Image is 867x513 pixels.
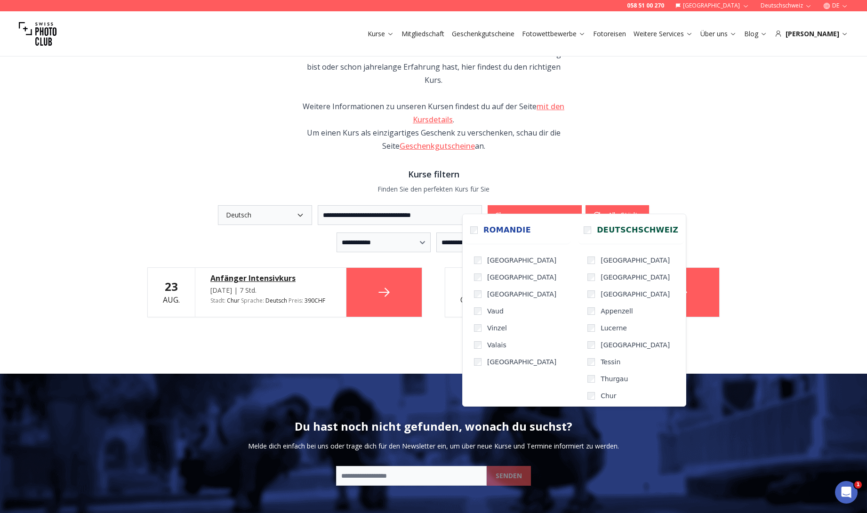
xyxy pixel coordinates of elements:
div: Chur 390 CHF [210,297,331,305]
h3: Kurse filtern [147,168,720,181]
div: [PERSON_NAME] [775,29,848,39]
input: Valais [474,341,482,349]
input: [GEOGRAPHIC_DATA] [587,256,595,264]
span: Vaud [487,306,504,316]
a: Weitere Services [634,29,693,39]
button: Mitgliedschaft [398,27,448,40]
button: Chur [488,205,582,225]
input: [GEOGRAPHIC_DATA] [474,256,482,264]
span: [GEOGRAPHIC_DATA] [487,256,556,265]
iframe: Intercom live chat [835,481,858,504]
button: Fotoreisen [589,27,630,40]
span: Deutsch [265,297,287,305]
input: [GEOGRAPHIC_DATA] [587,341,595,349]
span: [GEOGRAPHIC_DATA] [487,357,556,367]
button: Über uns [697,27,740,40]
span: Chur [601,391,616,401]
span: [GEOGRAPHIC_DATA] [601,256,670,265]
span: Deutschschweiz [597,224,678,236]
b: 23 [165,279,178,294]
span: Tessin [601,357,620,367]
input: Lucerne [587,324,595,332]
input: [GEOGRAPHIC_DATA] [474,358,482,366]
span: 1 [854,481,862,489]
button: Geschenkgutscheine [448,27,518,40]
span: Vinzel [487,323,507,333]
input: Appenzell [587,307,595,315]
span: [GEOGRAPHIC_DATA] [601,340,670,350]
input: Vaud [474,307,482,315]
div: Weitere Informationen zu unseren Kursen findest du auf der Seite . Um einen Kurs als einzigartige... [298,100,569,152]
input: [GEOGRAPHIC_DATA] [587,273,595,281]
div: Chur [462,214,686,407]
input: [GEOGRAPHIC_DATA] [587,290,595,298]
span: Valais [487,340,506,350]
button: SENDEN [487,466,531,486]
h2: Du hast noch nicht gefunden, wonach du suchst? [295,419,572,434]
span: [GEOGRAPHIC_DATA] [487,273,556,282]
span: [GEOGRAPHIC_DATA] [601,289,670,299]
button: Blog [740,27,771,40]
button: Fotowettbewerbe [518,27,589,40]
div: Okt. [460,279,477,305]
p: Finden Sie den perfekten Kurs für Sie [147,184,720,194]
a: Mitgliedschaft [401,29,444,39]
input: [GEOGRAPHIC_DATA] [474,273,482,281]
span: Appenzell [601,306,633,316]
b: SENDEN [496,471,522,481]
a: Blog [744,29,767,39]
button: Alle Städte [586,205,649,225]
button: Kurse [364,27,398,40]
a: Geschenkgutscheine [452,29,514,39]
input: Romandie [470,226,478,234]
div: [DATE] | 7 Std. [210,286,331,295]
a: Kurse [368,29,394,39]
span: [GEOGRAPHIC_DATA] [601,273,670,282]
a: Geschenkgutscheine [400,141,475,151]
span: [GEOGRAPHIC_DATA] [487,289,556,299]
p: Melde dich einfach bei uns oder trage dich für den Newsletter ein, um über neue Kurse und Termine... [248,441,619,451]
span: Stadt : [210,297,225,305]
a: Fotoreisen [593,29,626,39]
a: Fotowettbewerbe [522,29,586,39]
span: Sprache : [241,297,264,305]
span: Romandie [483,224,531,236]
input: Chur [587,392,595,400]
span: Preis : [289,297,303,305]
span: Lucerne [601,323,627,333]
img: Swiss photo club [19,15,56,53]
input: [GEOGRAPHIC_DATA] [474,290,482,298]
button: Deutsch [218,205,312,225]
a: 058 51 00 270 [627,2,664,9]
div: Aug. [163,279,180,305]
input: Vinzel [474,324,482,332]
input: Tessin [587,358,595,366]
button: Weitere Services [630,27,697,40]
a: Anfänger Intensivkurs [210,273,331,284]
input: Deutschschweiz [584,226,591,234]
span: Thurgau [601,374,628,384]
input: Thurgau [587,375,595,383]
a: Über uns [700,29,737,39]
